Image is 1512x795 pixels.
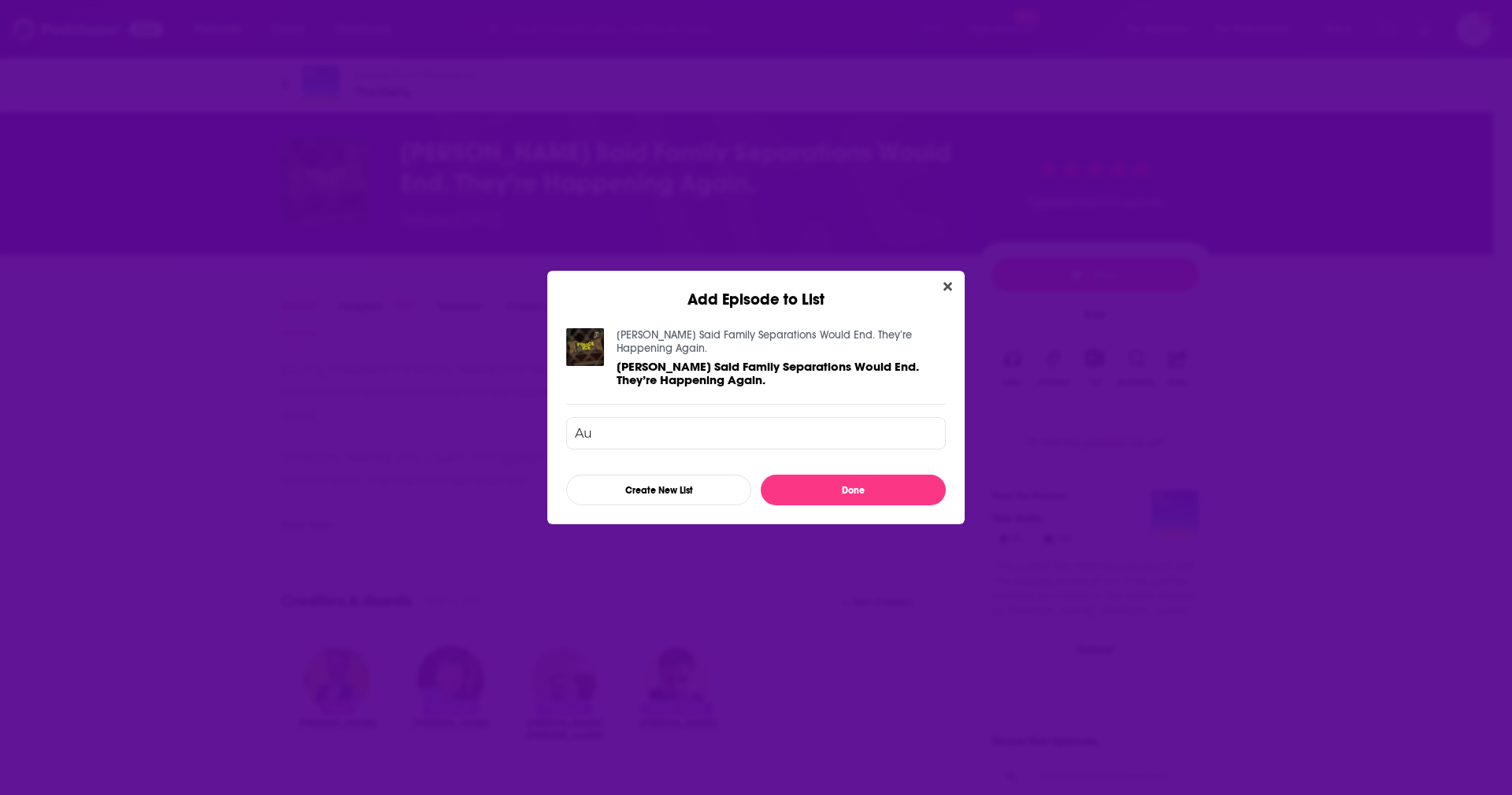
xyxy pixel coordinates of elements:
[566,417,946,449] input: Search lists
[566,328,604,366] img: Trump Said Family Separations Would End. They’re Happening Again.
[617,328,912,355] a: Trump Said Family Separations Would End. They’re Happening Again.
[761,475,946,505] button: Done
[617,360,946,386] a: Trump Said Family Separations Would End. They’re Happening Again.
[547,271,965,309] div: Add Episode to List
[566,417,946,505] div: Add Episode To List
[937,277,958,297] button: Close
[566,475,751,505] button: Create New List
[617,359,919,387] span: [PERSON_NAME] Said Family Separations Would End. They’re Happening Again.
